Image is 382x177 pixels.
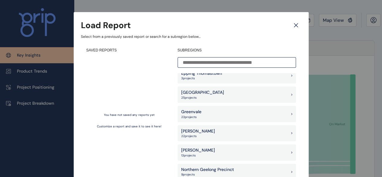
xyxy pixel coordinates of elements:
[181,96,224,100] p: 25 project s
[181,147,215,153] p: [PERSON_NAME]
[181,134,215,138] p: 22 project s
[178,48,296,53] h4: SUBREGIONS
[81,34,301,39] p: Select from a previously saved report or search for a subregion below...
[81,19,131,31] h3: Load Report
[181,90,224,96] p: [GEOGRAPHIC_DATA]
[181,172,234,177] p: 9 project s
[181,115,201,119] p: 23 project s
[181,167,234,173] p: Northern Geelong Precinct
[86,48,172,53] h4: SAVED REPORTS
[181,76,222,80] p: 3 project s
[181,109,201,115] p: Greenvale
[181,128,215,134] p: [PERSON_NAME]
[181,70,222,77] p: Epping Thomastown
[181,153,215,158] p: 13 project s
[104,113,155,117] p: You have not saved any reports yet
[97,124,162,129] p: Customize a report and save it to see it here!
